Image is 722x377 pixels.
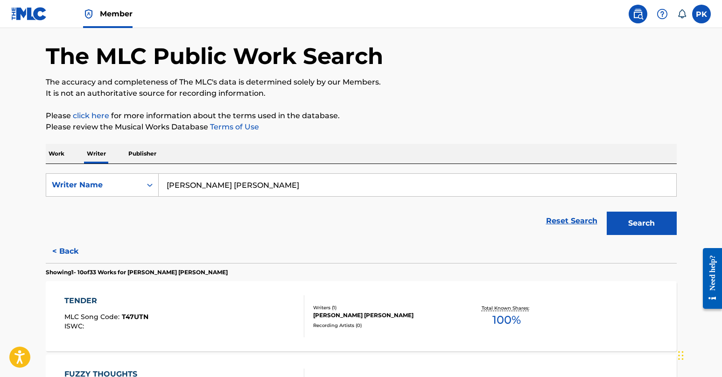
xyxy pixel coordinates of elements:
[675,332,722,377] div: Widget de chat
[52,179,136,191] div: Writer Name
[692,5,711,23] div: User Menu
[653,5,672,23] div: Help
[208,122,259,131] a: Terms of Use
[313,322,454,329] div: Recording Artists ( 0 )
[11,7,47,21] img: MLC Logo
[696,240,722,317] iframe: Resource Center
[492,312,521,328] span: 100 %
[73,111,109,120] a: click here
[46,268,228,277] p: Showing 1 - 10 of 33 Works for [PERSON_NAME] [PERSON_NAME]
[657,8,668,20] img: help
[607,212,677,235] button: Search
[122,313,148,321] span: T47UTN
[482,305,532,312] p: Total Known Shares:
[46,281,677,351] a: TENDERMLC Song Code:T47UTNISWC:Writers (1)[PERSON_NAME] [PERSON_NAME]Recording Artists (0)Total K...
[313,304,454,311] div: Writers ( 1 )
[46,110,677,121] p: Please for more information about the terms used in the database.
[64,295,148,306] div: TENDER
[46,88,677,99] p: It is not an authoritative source for recording information.
[46,144,67,164] p: Work
[46,240,102,263] button: < Back
[64,322,86,330] span: ISWC :
[100,8,133,19] span: Member
[678,341,684,370] div: Glisser
[83,8,94,20] img: Top Rightsholder
[46,173,677,240] form: Search Form
[677,9,687,19] div: Notifications
[126,144,159,164] p: Publisher
[629,5,647,23] a: Public Search
[541,211,602,231] a: Reset Search
[46,77,677,88] p: The accuracy and completeness of The MLC's data is determined solely by our Members.
[46,121,677,133] p: Please review the Musical Works Database
[64,313,122,321] span: MLC Song Code :
[84,144,109,164] p: Writer
[632,8,644,20] img: search
[313,311,454,320] div: [PERSON_NAME] [PERSON_NAME]
[46,42,383,70] h1: The MLC Public Work Search
[675,332,722,377] iframe: Chat Widget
